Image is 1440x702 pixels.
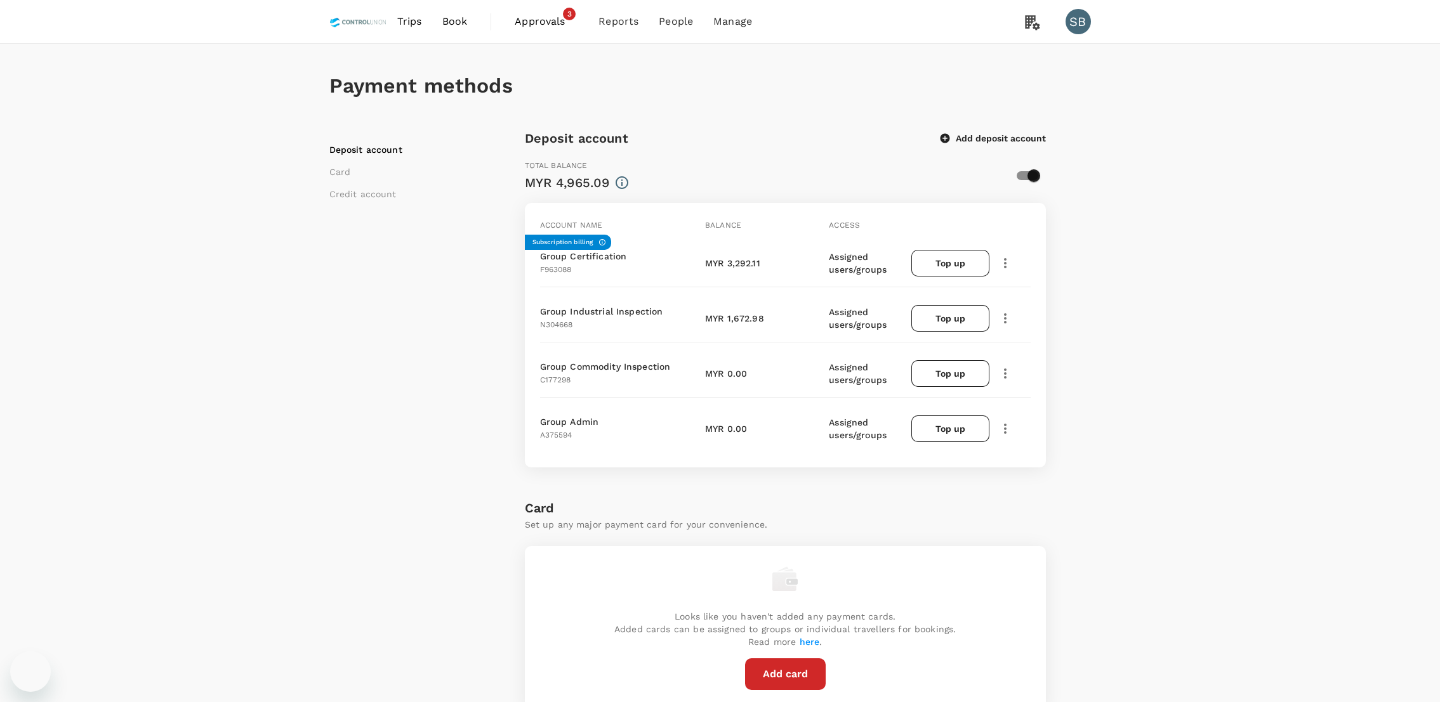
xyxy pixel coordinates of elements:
span: Manage [713,14,752,29]
span: Total balance [525,161,588,170]
h1: Payment methods [329,74,1111,98]
span: Assigned users/groups [829,307,887,330]
p: Set up any major payment card for your convenience. [525,518,1046,531]
button: Top up [911,360,989,387]
span: Assigned users/groups [829,417,887,440]
button: Top up [911,415,989,442]
img: Control Union Malaysia Sdn. Bhd. [329,8,387,36]
span: People [659,14,693,29]
div: MYR 4,965.09 [525,172,610,193]
span: Trips [397,14,422,29]
button: Top up [911,250,989,276]
img: empty [772,566,798,592]
span: 3 [563,8,576,20]
h6: Subscription billing [532,237,593,247]
span: Assigned users/groups [829,252,887,275]
span: Account name [540,221,603,230]
h6: Card [525,498,1046,518]
span: Access [829,221,860,230]
p: MYR 0.00 [705,422,747,435]
button: Top up [911,305,989,332]
p: MYR 0.00 [705,367,747,380]
div: SB [1066,9,1091,34]
span: Balance [705,221,741,230]
p: MYR 1,672.98 [705,312,764,325]
button: Add deposit account [941,133,1046,144]
span: Book [442,14,468,29]
li: Credit account [329,188,488,200]
span: A375594 [540,431,572,439]
li: Deposit account [329,143,488,156]
p: Group Commodity Inspection [540,360,671,373]
span: Reports [598,14,638,29]
p: MYR 3,292.11 [705,257,760,270]
span: F963088 [540,265,572,274]
p: Group Admin [540,415,599,428]
span: C177298 [540,375,571,384]
p: Group Certification [540,250,627,263]
p: Group Industrial Inspection [540,305,663,318]
h6: Deposit account [525,128,628,148]
a: here [800,637,820,647]
li: Card [329,166,488,178]
span: Approvals [515,14,578,29]
p: Looks like you haven't added any payment cards. Added cards can be assigned to groups or individu... [614,610,956,648]
iframe: Button to launch messaging window [10,651,51,692]
span: Assigned users/groups [829,362,887,385]
button: Add card [745,658,826,690]
span: N304668 [540,320,573,329]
